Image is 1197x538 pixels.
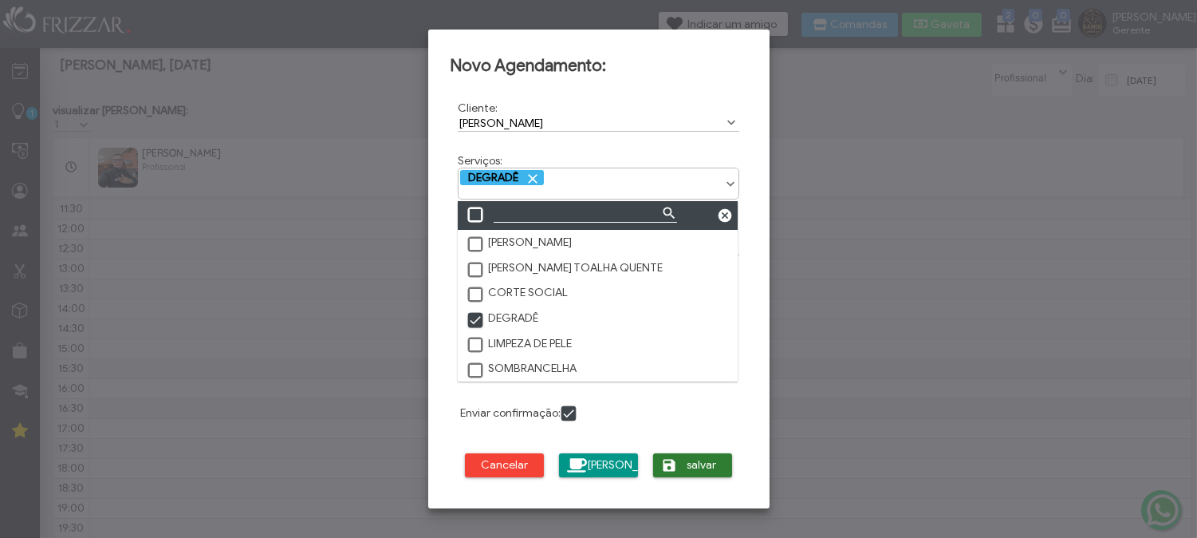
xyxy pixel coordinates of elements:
span: DEGRADÊ [463,171,541,184]
label: [PERSON_NAME] TOALHA QUENTE [466,261,663,275]
a: Close [716,207,734,224]
label: DEGRADÊ [466,311,538,326]
label: Cliente: [458,101,498,115]
label: Enviar confirmação: [460,406,561,420]
button: Show Options [723,115,739,131]
button: [PERSON_NAME] [559,453,639,477]
button: Cancelar [465,453,545,477]
label: LIMPEZA DE PELE [466,337,572,351]
span: [PERSON_NAME] [588,453,628,477]
label: [PERSON_NAME] [466,235,572,250]
h2: Novo Agendamento: [451,55,747,76]
span: salvar [682,453,722,477]
input: Filter Input [494,207,678,223]
button: salvar [653,453,733,477]
span: Cancelar [476,453,534,477]
label: CORTE SOCIAL [466,286,568,300]
label: SOMBRANCELHA [466,362,577,376]
label: Serviços: [458,154,502,168]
